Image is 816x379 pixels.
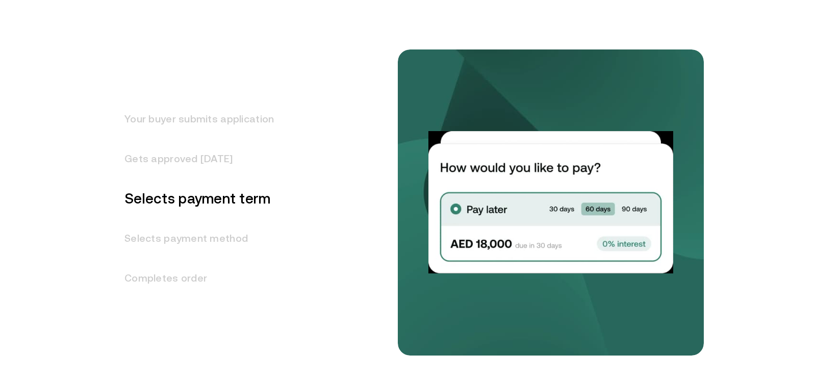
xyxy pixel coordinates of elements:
[428,131,673,273] img: Selects payment term
[112,218,274,258] h3: Selects payment method
[112,139,274,179] h3: Gets approved [DATE]
[112,258,274,298] h3: Completes order
[112,179,274,218] h3: Selects payment term
[112,99,274,139] h3: Your buyer submits application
